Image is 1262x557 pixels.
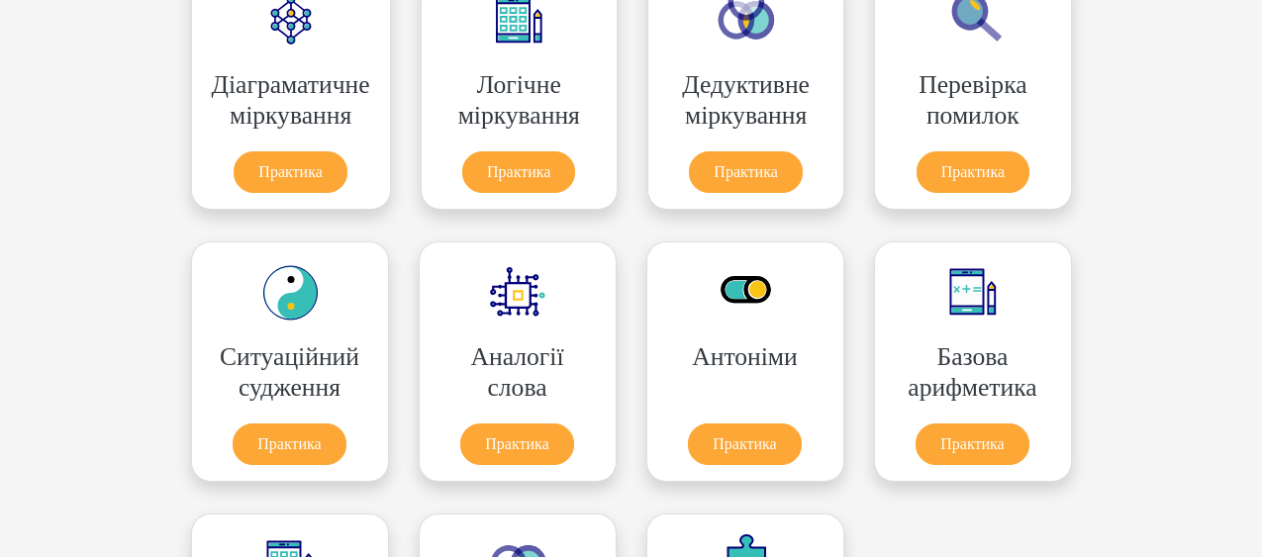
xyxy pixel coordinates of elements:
a: Практика [460,423,573,465]
a: Практика [234,151,346,193]
a: Практика [917,151,1029,193]
a: Практика [233,423,345,465]
a: Практика [688,423,801,465]
a: Практика [462,151,575,193]
a: Практика [689,151,802,193]
a: Практика [916,423,1028,465]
